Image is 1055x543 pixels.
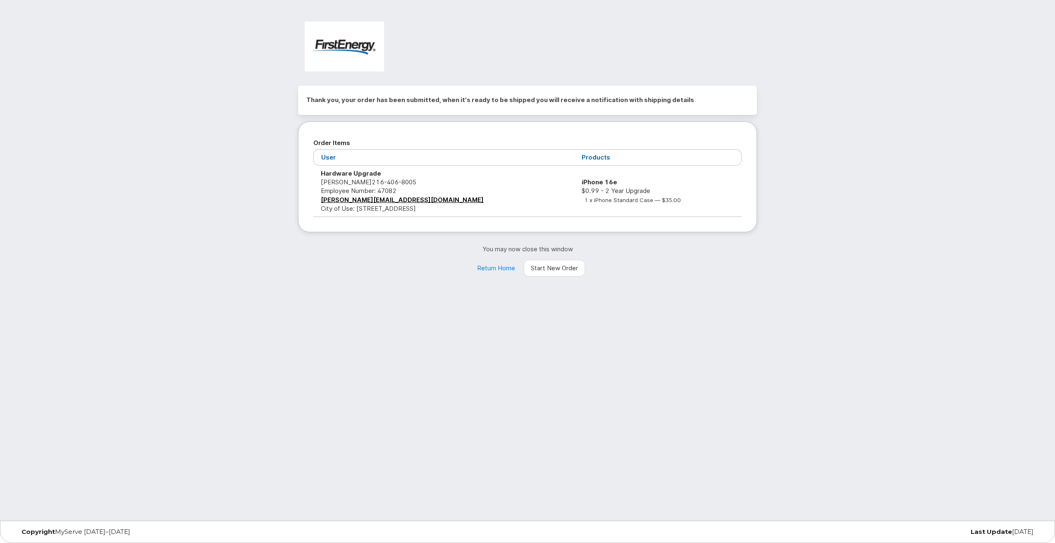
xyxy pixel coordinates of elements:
[372,178,416,186] span: 216
[524,260,585,276] a: Start New Order
[399,178,416,186] span: 8005
[585,197,681,203] small: 1 x iPhone Standard Case — $35.00
[15,529,357,535] div: MyServe [DATE]–[DATE]
[21,528,55,536] strong: Copyright
[305,21,384,71] img: FirstEnergy Corp
[698,529,1040,535] div: [DATE]
[313,149,574,165] th: User
[306,94,749,106] h2: Thank you, your order has been submitted, when it's ready to be shipped you will receive a notifi...
[298,245,757,253] p: You may now close this window
[384,178,399,186] span: 406
[321,196,484,204] a: [PERSON_NAME][EMAIL_ADDRESS][DOMAIN_NAME]
[313,166,574,217] td: [PERSON_NAME] City of Use: [STREET_ADDRESS]
[574,149,742,165] th: Products
[470,260,522,276] a: Return Home
[321,169,381,177] strong: Hardware Upgrade
[313,137,742,149] h2: Order Items
[321,187,396,195] span: Employee Number: 47082
[574,166,742,217] td: $0.99 - 2 Year Upgrade
[582,178,617,186] strong: iPhone 16e
[971,528,1012,536] strong: Last Update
